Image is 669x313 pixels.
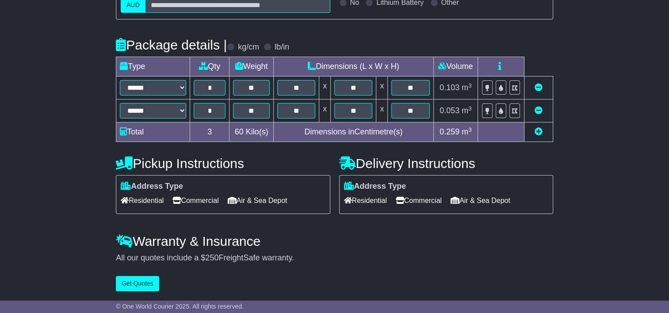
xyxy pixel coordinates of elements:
[344,182,406,191] label: Address Type
[339,156,553,171] h4: Delivery Instructions
[396,194,442,207] span: Commercial
[451,194,510,207] span: Air & Sea Depot
[462,83,472,92] span: m
[319,99,331,122] td: x
[433,57,478,76] td: Volume
[121,182,183,191] label: Address Type
[273,122,433,142] td: Dimensions in Centimetre(s)
[440,127,459,136] span: 0.259
[121,194,164,207] span: Residential
[273,57,433,76] td: Dimensions (L x W x H)
[440,106,459,115] span: 0.053
[116,122,190,142] td: Total
[116,253,553,263] div: All our quotes include a $ FreightSafe warranty.
[190,122,229,142] td: 3
[344,194,387,207] span: Residential
[275,42,289,52] label: lb/in
[376,76,388,99] td: x
[535,83,543,92] a: Remove this item
[229,122,274,142] td: Kilo(s)
[116,57,190,76] td: Type
[440,83,459,92] span: 0.103
[376,99,388,122] td: x
[535,106,543,115] a: Remove this item
[462,106,472,115] span: m
[116,156,330,171] h4: Pickup Instructions
[116,234,553,248] h4: Warranty & Insurance
[468,82,472,89] sup: 3
[116,38,227,52] h4: Package details |
[229,57,274,76] td: Weight
[172,194,218,207] span: Commercial
[205,253,218,262] span: 250
[319,76,331,99] td: x
[462,127,472,136] span: m
[235,127,244,136] span: 60
[238,42,259,52] label: kg/cm
[116,303,244,310] span: © One World Courier 2025. All rights reserved.
[535,127,543,136] a: Add new item
[190,57,229,76] td: Qty
[468,126,472,133] sup: 3
[228,194,287,207] span: Air & Sea Depot
[116,276,159,291] button: Get Quotes
[468,105,472,112] sup: 3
